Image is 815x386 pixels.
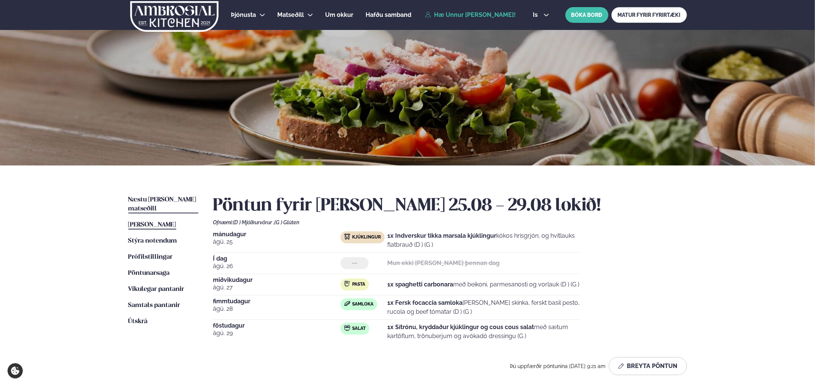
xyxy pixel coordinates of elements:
span: Stýra notendum [128,238,177,244]
p: með beikoni, parmesanosti og vorlauk (D ) (G ) [387,280,579,289]
strong: 1x Indverskur tikka marsala kjúklingur [387,232,496,239]
span: Útskrá [128,318,148,325]
span: miðvikudagur [213,277,341,283]
span: ágú. 28 [213,304,341,313]
h2: Pöntun fyrir [PERSON_NAME] 25.08 - 29.08 lokið! [213,195,687,216]
p: [PERSON_NAME] skinka, ferskt basil pesto, rucola og beef tómatar (D ) (G ) [387,298,580,316]
a: Vikulegar pantanir [128,285,184,294]
a: Þjónusta [231,10,256,19]
a: Prófílstillingar [128,253,173,262]
a: Næstu [PERSON_NAME] matseðill [128,195,198,213]
strong: Mun ekki [PERSON_NAME] þennan dag [387,259,500,267]
span: ágú. 25 [213,237,341,246]
img: salad.svg [344,325,350,331]
span: Matseðill [278,11,304,18]
button: BÓKA BORÐ [565,7,608,23]
a: Samtals pantanir [128,301,180,310]
span: Næstu [PERSON_NAME] matseðill [128,197,196,212]
img: logo [130,1,219,32]
span: (D ) Mjólkurvörur , [233,219,275,225]
span: Í dag [213,256,341,262]
span: Prófílstillingar [128,254,173,260]
span: Hafðu samband [366,11,412,18]
span: Samloka [352,301,373,307]
a: Pöntunarsaga [128,269,170,278]
strong: 1x Sítrónu, kryddaður kjúklingur og cous cous salat [387,323,534,331]
a: Útskrá [128,317,148,326]
span: föstudagur [213,323,341,329]
a: Cookie settings [7,363,23,379]
p: kókos hrísgrjón, og hvítlauks flatbrauð (D ) (G ) [387,231,580,249]
span: ágú. 26 [213,262,341,271]
span: Samtals pantanir [128,302,180,309]
img: pasta.svg [344,281,350,287]
span: Þjónusta [231,11,256,18]
img: sandwich-new-16px.svg [344,301,350,306]
a: [PERSON_NAME] [128,221,176,230]
span: Vikulegar pantanir [128,286,184,292]
button: Breyta Pöntun [609,357,687,375]
span: --- [352,260,357,266]
span: Salat [352,326,366,332]
span: is [533,12,540,18]
span: Þú uppfærðir pöntunina [DATE] 9:21 am [510,363,606,369]
img: chicken.svg [344,234,350,240]
a: Hafðu samband [366,10,412,19]
span: ágú. 27 [213,283,341,292]
p: með sætum kartöflum, trönuberjum og avókadó dressingu (G ) [387,323,580,341]
div: Ofnæmi: [213,219,687,225]
span: mánudagur [213,231,341,237]
strong: 1x spaghetti carbonara [387,281,453,288]
button: is [527,12,555,18]
a: MATUR FYRIR FYRIRTÆKI [611,7,687,23]
a: Um okkur [326,10,354,19]
span: (G ) Glúten [275,219,300,225]
a: Matseðill [278,10,304,19]
span: Kjúklingur [352,234,381,240]
span: Um okkur [326,11,354,18]
span: ágú. 29 [213,329,341,338]
strong: 1x Fersk focaccia samloka [387,299,463,306]
span: fimmtudagur [213,298,341,304]
a: Hæ Unnur [PERSON_NAME]! [425,12,516,18]
span: [PERSON_NAME] [128,222,176,228]
span: Pöntunarsaga [128,270,170,276]
a: Stýra notendum [128,237,177,246]
span: Pasta [352,282,365,288]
